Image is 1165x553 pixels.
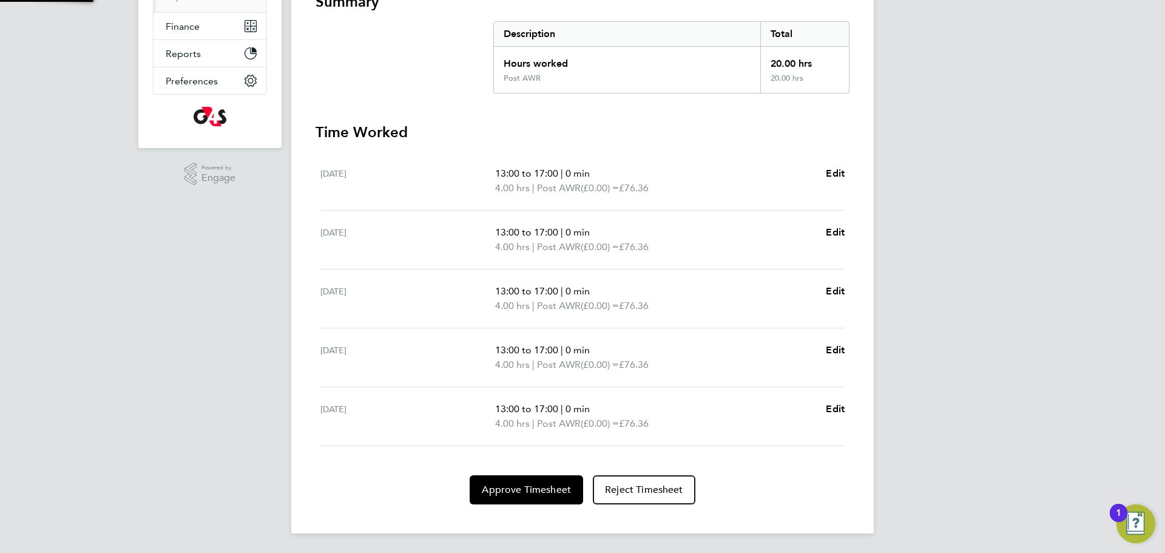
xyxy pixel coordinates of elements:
[320,284,495,313] div: [DATE]
[760,73,849,93] div: 20.00 hrs
[495,168,558,179] span: 13:00 to 17:00
[581,300,619,311] span: (£0.00) =
[532,182,535,194] span: |
[537,181,581,195] span: Post AWR
[154,67,266,94] button: Preferences
[581,359,619,370] span: (£0.00) =
[495,344,558,356] span: 13:00 to 17:00
[581,418,619,429] span: (£0.00) =
[566,344,590,356] span: 0 min
[826,285,845,297] span: Edit
[826,402,845,416] a: Edit
[1116,513,1121,529] div: 1
[826,226,845,238] span: Edit
[561,403,563,415] span: |
[566,168,590,179] span: 0 min
[493,21,849,93] div: Summary
[826,343,845,358] a: Edit
[826,166,845,181] a: Edit
[605,484,683,496] span: Reject Timesheet
[826,168,845,179] span: Edit
[166,75,218,87] span: Preferences
[495,226,558,238] span: 13:00 to 17:00
[561,285,563,297] span: |
[166,48,201,59] span: Reports
[561,168,563,179] span: |
[619,300,649,311] span: £76.36
[320,166,495,195] div: [DATE]
[495,403,558,415] span: 13:00 to 17:00
[760,47,849,73] div: 20.00 hrs
[581,241,619,253] span: (£0.00) =
[320,343,495,372] div: [DATE]
[495,182,530,194] span: 4.00 hrs
[826,344,845,356] span: Edit
[495,300,530,311] span: 4.00 hrs
[482,484,571,496] span: Approve Timesheet
[495,359,530,370] span: 4.00 hrs
[566,403,590,415] span: 0 min
[537,240,581,254] span: Post AWR
[201,173,235,183] span: Engage
[495,241,530,253] span: 4.00 hrs
[826,403,845,415] span: Edit
[561,226,563,238] span: |
[1116,504,1155,543] button: Open Resource Center, 1 new notification
[184,163,236,186] a: Powered byEngage
[566,285,590,297] span: 0 min
[495,418,530,429] span: 4.00 hrs
[619,418,649,429] span: £76.36
[537,299,581,313] span: Post AWR
[619,182,649,194] span: £76.36
[537,358,581,372] span: Post AWR
[495,285,558,297] span: 13:00 to 17:00
[320,225,495,254] div: [DATE]
[826,225,845,240] a: Edit
[593,475,695,504] button: Reject Timesheet
[494,47,760,73] div: Hours worked
[532,359,535,370] span: |
[504,73,541,83] div: Post AWR
[619,359,649,370] span: £76.36
[166,21,200,32] span: Finance
[153,107,267,126] a: Go to home page
[154,13,266,39] button: Finance
[760,22,849,46] div: Total
[532,241,535,253] span: |
[537,416,581,431] span: Post AWR
[470,475,583,504] button: Approve Timesheet
[532,300,535,311] span: |
[826,284,845,299] a: Edit
[619,241,649,253] span: £76.36
[316,123,849,142] h3: Time Worked
[201,163,235,173] span: Powered by
[532,418,535,429] span: |
[320,402,495,431] div: [DATE]
[194,107,226,126] img: g4s-logo-retina.png
[494,22,760,46] div: Description
[581,182,619,194] span: (£0.00) =
[566,226,590,238] span: 0 min
[561,344,563,356] span: |
[154,40,266,67] button: Reports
